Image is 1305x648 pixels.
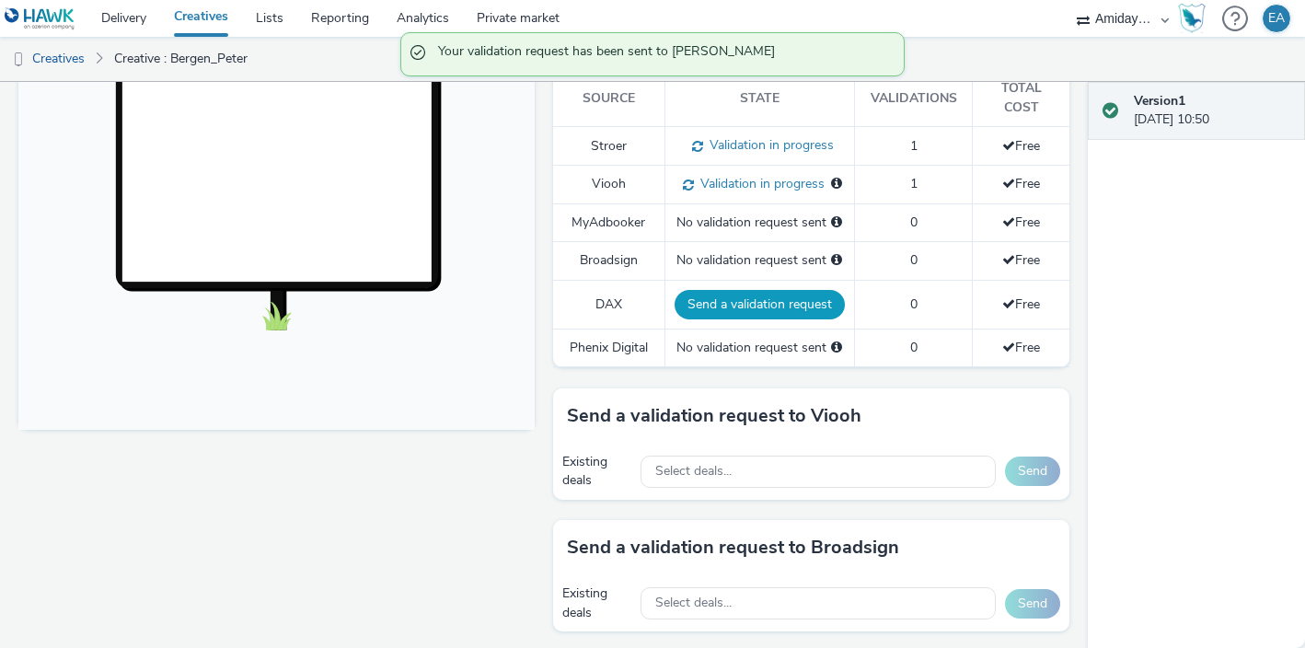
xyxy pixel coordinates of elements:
div: Existing deals [562,584,631,622]
span: Free [1002,214,1040,231]
a: Hawk Academy [1178,4,1213,33]
img: dooh [9,51,28,69]
span: Your validation request has been sent to [PERSON_NAME] [438,42,885,66]
span: 0 [910,214,918,231]
span: Free [1002,339,1040,356]
span: Select deals... [655,464,732,480]
td: DAX [553,280,665,329]
td: Broadsign [553,242,665,280]
strong: Version 1 [1134,92,1185,110]
button: Send a validation request [675,290,845,319]
img: undefined Logo [5,7,75,30]
div: Please select a deal below and click on Send to send a validation request to Phenix Digital. [831,339,842,357]
th: Total cost [973,70,1069,126]
img: Advertisement preview [171,57,344,366]
td: Phenix Digital [553,329,665,366]
span: 0 [910,339,918,356]
th: State [664,70,854,126]
div: No validation request sent [675,339,845,357]
span: Free [1002,175,1040,192]
span: Select deals... [655,596,732,611]
a: Creative : Bergen_Peter [105,37,257,81]
span: Validation in progress [694,175,825,192]
h3: Send a validation request to Viooh [567,402,861,430]
span: Free [1002,295,1040,313]
td: Stroer [553,127,665,166]
div: Please select a deal below and click on Send to send a validation request to Broadsign. [831,251,842,270]
span: Free [1002,137,1040,155]
span: Free [1002,251,1040,269]
th: Validations [854,70,972,126]
div: EA [1268,5,1285,32]
button: Send [1005,589,1060,619]
span: 0 [910,251,918,269]
span: Validation in progress [703,136,834,154]
td: MyAdbooker [553,203,665,241]
td: Viooh [553,166,665,204]
span: 1 [910,137,918,155]
th: Source [553,70,665,126]
div: Existing deals [562,453,631,491]
div: No validation request sent [675,214,845,232]
span: 0 [910,295,918,313]
span: 1 [910,175,918,192]
div: Please select a deal below and click on Send to send a validation request to MyAdbooker. [831,214,842,232]
img: Hawk Academy [1178,4,1206,33]
button: Send [1005,457,1060,486]
h3: Send a validation request to Broadsign [567,534,899,561]
div: [DATE] 10:50 [1134,92,1290,130]
div: No validation request sent [675,251,845,270]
